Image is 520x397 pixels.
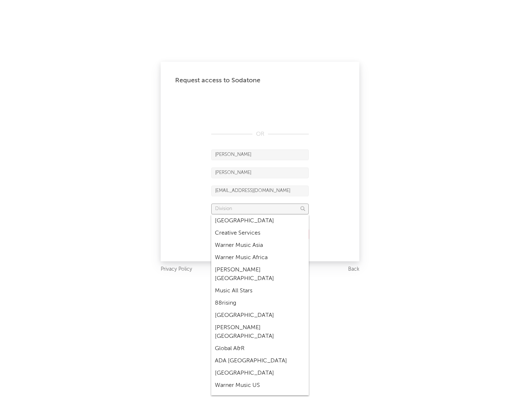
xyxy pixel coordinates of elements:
[211,285,309,297] div: Music All Stars
[211,215,309,227] div: [GEOGRAPHIC_DATA]
[211,227,309,239] div: Creative Services
[211,167,309,178] input: Last Name
[348,265,359,274] a: Back
[211,204,309,214] input: Division
[211,252,309,264] div: Warner Music Africa
[211,355,309,367] div: ADA [GEOGRAPHIC_DATA]
[211,309,309,322] div: [GEOGRAPHIC_DATA]
[211,186,309,196] input: Email
[211,343,309,355] div: Global A&R
[211,379,309,392] div: Warner Music US
[175,76,345,85] div: Request access to Sodatone
[161,265,192,274] a: Privacy Policy
[211,297,309,309] div: 88rising
[211,367,309,379] div: [GEOGRAPHIC_DATA]
[211,264,309,285] div: [PERSON_NAME] [GEOGRAPHIC_DATA]
[211,322,309,343] div: [PERSON_NAME] [GEOGRAPHIC_DATA]
[211,130,309,139] div: OR
[211,149,309,160] input: First Name
[211,239,309,252] div: Warner Music Asia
